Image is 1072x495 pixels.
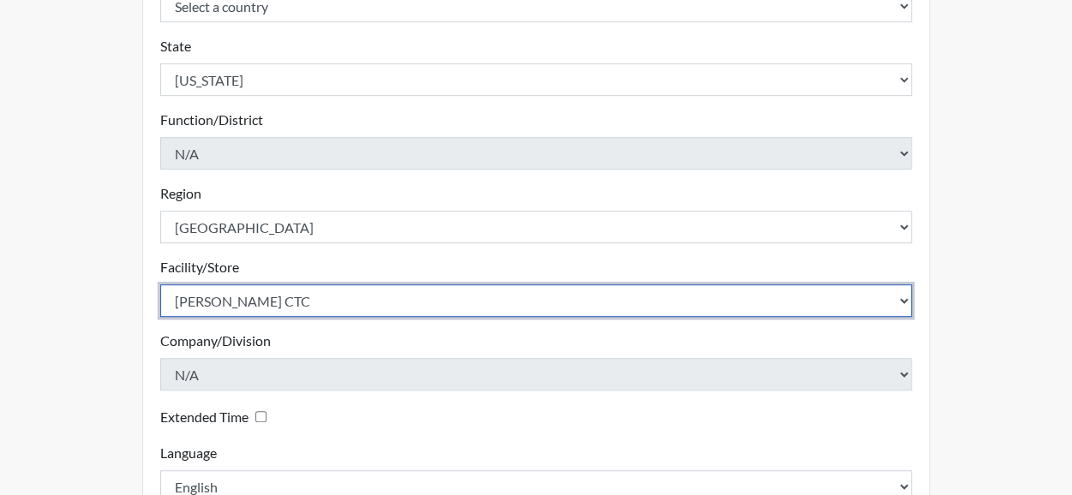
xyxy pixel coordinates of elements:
[160,331,271,351] label: Company/Division
[160,110,263,130] label: Function/District
[160,36,191,57] label: State
[160,257,239,277] label: Facility/Store
[160,404,273,429] div: Checking this box will provide the interviewee with an accomodation of extra time to answer each ...
[160,183,201,204] label: Region
[160,407,249,427] label: Extended Time
[160,443,217,463] label: Language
